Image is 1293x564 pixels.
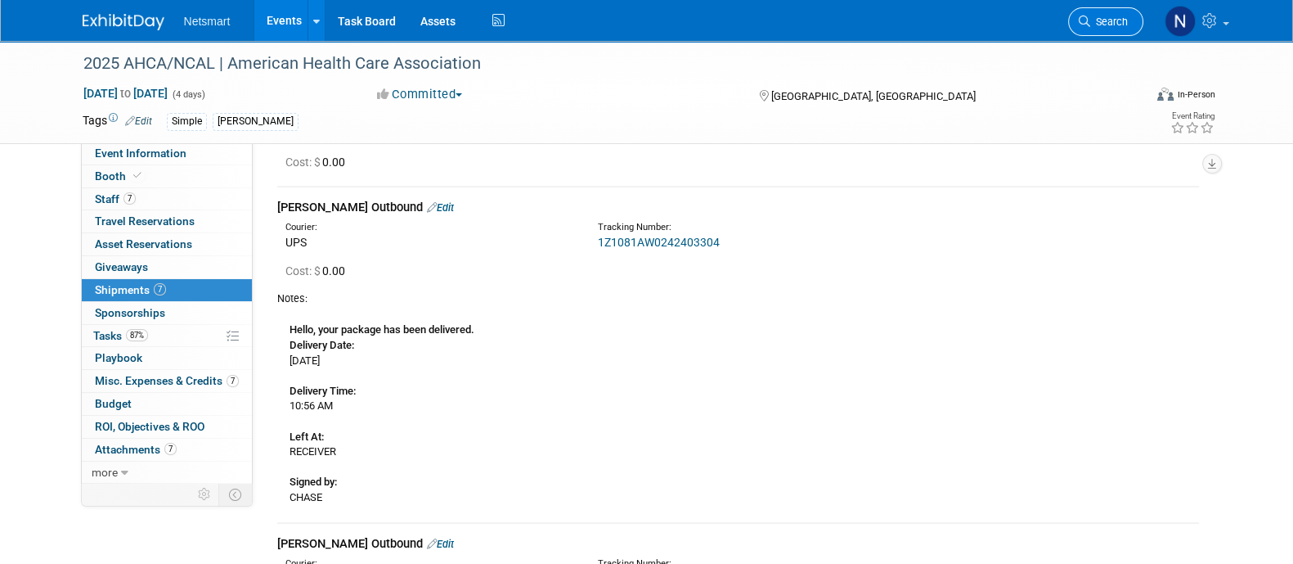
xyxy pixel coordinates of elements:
[118,87,133,100] span: to
[82,279,252,301] a: Shipments7
[95,420,204,433] span: ROI, Objectives & ROO
[95,374,239,387] span: Misc. Expenses & Credits
[82,165,252,187] a: Booth
[82,188,252,210] a: Staff7
[167,113,207,130] div: Simple
[82,302,252,324] a: Sponsorships
[1068,7,1143,36] a: Search
[95,192,136,205] span: Staff
[123,192,136,205] span: 7
[290,476,337,488] b: Signed by:
[126,329,148,341] span: 87%
[82,393,252,415] a: Budget
[598,221,964,234] div: Tracking Number:
[95,283,166,296] span: Shipments
[1047,85,1215,110] div: Event Format
[125,115,152,127] a: Edit
[82,462,252,484] a: more
[82,416,252,438] a: ROI, Objectives & ROO
[171,89,205,100] span: (4 days)
[82,256,252,278] a: Giveaways
[227,375,239,387] span: 7
[371,86,469,103] button: Committed
[82,210,252,232] a: Travel Reservations
[133,171,141,180] i: Booth reservation complete
[1090,16,1128,28] span: Search
[78,49,1119,79] div: 2025 AHCA/NCAL | American Health Care Association
[95,306,165,319] span: Sponsorships
[1170,112,1214,120] div: Event Rating
[427,538,454,550] a: Edit
[290,339,354,351] b: Delivery Date:
[83,14,164,30] img: ExhibitDay
[285,156,322,169] span: Cost: $
[95,214,195,228] span: Travel Reservations
[82,142,252,165] a: Event Information
[95,351,142,364] span: Playbook
[285,264,322,277] span: Cost: $
[184,15,231,28] span: Netsmart
[598,236,720,249] a: 1Z1081AW0242403304
[1165,6,1196,37] img: Nina Finn
[290,323,474,336] b: Hello, your package has been delivered.
[277,535,1199,553] div: [PERSON_NAME] Outbound
[290,431,324,443] b: Left At:
[82,347,252,369] a: Playbook
[82,439,252,461] a: Attachments7
[82,325,252,347] a: Tasks87%
[277,291,1199,306] div: Notes:
[427,201,454,214] a: Edit
[82,370,252,392] a: Misc. Expenses & Credits7
[218,484,252,505] td: Toggle Event Tabs
[213,113,299,130] div: [PERSON_NAME]
[285,264,352,277] span: 0.00
[771,90,976,102] span: [GEOGRAPHIC_DATA], [GEOGRAPHIC_DATA]
[95,147,186,160] span: Event Information
[164,443,177,455] span: 7
[95,443,177,456] span: Attachments
[82,233,252,255] a: Asset Reservations
[277,199,1199,216] div: [PERSON_NAME] Outbound
[95,397,132,410] span: Budget
[95,169,145,183] span: Booth
[285,221,573,234] div: Courier:
[1157,88,1174,101] img: Format-Inperson.png
[154,283,166,296] span: 7
[95,260,148,273] span: Giveaways
[191,484,219,505] td: Personalize Event Tab Strip
[83,86,168,101] span: [DATE] [DATE]
[83,112,152,131] td: Tags
[277,306,1199,506] div: [DATE] 10:56 AM RECEIVER CHASE
[92,466,118,479] span: more
[1176,88,1214,101] div: In-Person
[95,237,192,250] span: Asset Reservations
[290,385,356,397] b: Delivery Time:
[285,156,352,169] span: 0.00
[285,234,573,250] div: UPS
[93,329,148,342] span: Tasks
